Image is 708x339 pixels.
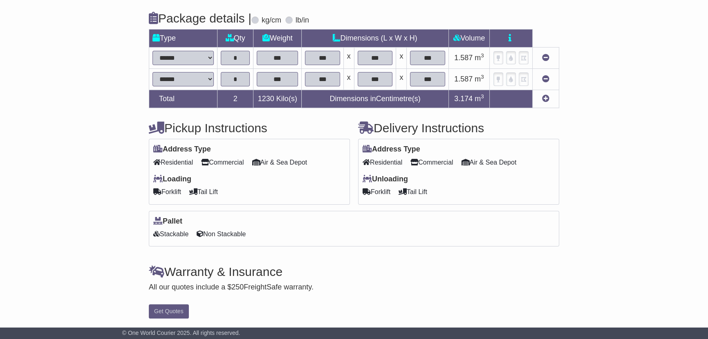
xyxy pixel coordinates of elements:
[363,145,420,154] label: Address Type
[542,54,549,62] a: Remove this item
[149,283,559,292] div: All our quotes include a $ FreightSafe warranty.
[343,47,354,69] td: x
[217,29,253,47] td: Qty
[396,47,407,69] td: x
[153,228,188,240] span: Stackable
[302,29,449,47] td: Dimensions (L x W x H)
[231,283,244,291] span: 250
[454,75,473,83] span: 1.587
[481,52,484,59] sup: 3
[475,54,484,62] span: m
[542,75,549,83] a: Remove this item
[149,304,189,319] button: Get Quotes
[542,95,549,103] a: Add new item
[189,185,218,198] span: Tail Lift
[149,29,217,47] td: Type
[149,265,559,278] h4: Warranty & Insurance
[217,90,253,108] td: 2
[302,90,449,108] td: Dimensions in Centimetre(s)
[149,121,350,135] h4: Pickup Instructions
[454,95,473,103] span: 3.174
[296,16,309,25] label: lb/in
[153,156,193,169] span: Residential
[481,93,484,99] sup: 3
[454,54,473,62] span: 1.587
[396,69,407,90] td: x
[358,121,559,135] h4: Delivery Instructions
[399,185,427,198] span: Tail Lift
[253,90,302,108] td: Kilo(s)
[149,11,251,25] h4: Package details |
[410,156,453,169] span: Commercial
[201,156,244,169] span: Commercial
[475,75,484,83] span: m
[153,185,181,198] span: Forklift
[448,29,489,47] td: Volume
[122,330,240,336] span: © One World Courier 2025. All rights reserved.
[475,95,484,103] span: m
[258,95,274,103] span: 1230
[153,175,191,184] label: Loading
[363,175,408,184] label: Unloading
[262,16,281,25] label: kg/cm
[481,74,484,80] sup: 3
[252,156,307,169] span: Air & Sea Depot
[153,145,211,154] label: Address Type
[363,185,390,198] span: Forklift
[343,69,354,90] td: x
[149,90,217,108] td: Total
[363,156,402,169] span: Residential
[462,156,517,169] span: Air & Sea Depot
[153,217,182,226] label: Pallet
[253,29,302,47] td: Weight
[197,228,246,240] span: Non Stackable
